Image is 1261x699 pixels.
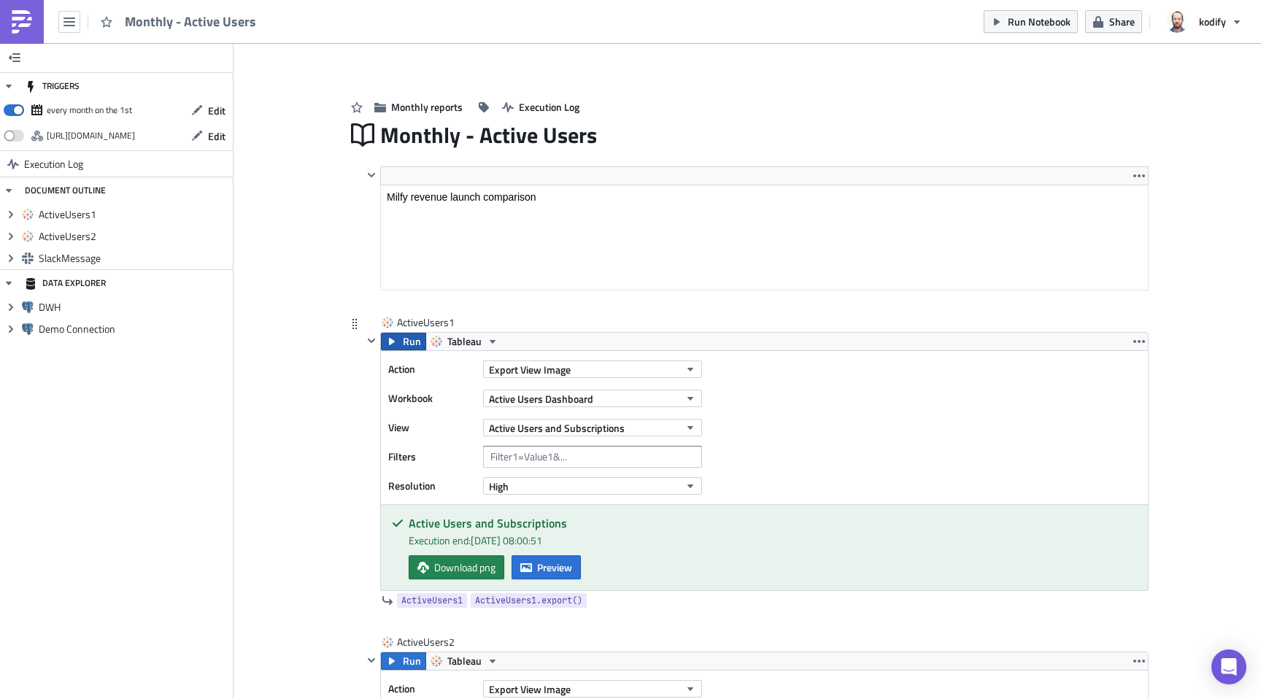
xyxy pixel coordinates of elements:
[489,391,593,406] span: Active Users Dashboard
[984,10,1078,33] button: Run Notebook
[388,446,476,468] label: Filters
[447,333,482,350] span: Tableau
[489,479,509,494] span: High
[409,533,1137,548] div: Execution end: [DATE] 08:00:51
[409,517,1137,529] h5: Active Users and Subscriptions
[39,230,229,243] span: ActiveUsers2
[25,73,80,99] div: TRIGGERS
[1199,14,1226,29] span: kodify
[39,208,229,221] span: ActiveUsers1
[483,446,702,468] input: Filter1=Value1&...
[471,593,587,608] a: ActiveUsers1.export()
[1157,6,1250,38] button: kodify
[39,323,229,336] span: Demo Connection
[475,593,582,608] span: ActiveUsers1.export()
[6,6,730,18] body: Rich Text Area. Press ALT-0 for help.
[388,417,476,439] label: View
[409,555,504,579] a: Download png
[381,185,1148,290] iframe: Rich Text Area
[363,332,380,349] button: Hide content
[403,652,421,670] span: Run
[24,151,83,177] span: Execution Log
[47,125,135,147] div: https://pushmetrics.io/api/v1/report/pjoVn7zoYP/webhook?token=0e9133b1bb4047b88385bac863f5656d
[537,560,572,575] span: Preview
[367,96,470,118] button: Monthly reports
[1211,649,1246,684] div: Open Intercom Messenger
[381,333,426,350] button: Run
[512,555,581,579] button: Preview
[483,390,702,407] button: Active Users Dashboard
[483,419,702,436] button: Active Users and Subscriptions
[47,99,132,121] div: every month on the 1st
[434,560,495,575] span: Download png
[125,13,258,30] span: Monthly - Active Users
[403,333,421,350] span: Run
[208,103,225,118] span: Edit
[1085,10,1142,33] button: Share
[25,177,106,204] div: DOCUMENT OUTLINE
[519,99,579,115] span: Execution Log
[401,593,463,608] span: ActiveUsers1
[447,652,482,670] span: Tableau
[388,387,476,409] label: Workbook
[208,128,225,144] span: Edit
[483,477,702,495] button: High
[39,252,229,265] span: SlackMessage
[391,99,463,115] span: Monthly reports
[489,362,571,377] span: Export View Image
[425,652,504,670] button: Tableau
[6,6,730,18] p: Monthly Active Users Summary.
[397,593,467,608] a: ActiveUsers1
[10,10,34,34] img: PushMetrics
[381,652,426,670] button: Run
[388,358,476,380] label: Action
[363,652,380,669] button: Hide content
[1109,14,1135,29] span: Share
[425,333,504,350] button: Tableau
[39,301,229,314] span: DWH
[25,270,106,296] div: DATA EXPLORER
[495,96,587,118] button: Execution Log
[397,635,456,649] span: ActiveUsers2
[388,475,476,497] label: Resolution
[1008,14,1071,29] span: Run Notebook
[483,680,702,698] button: Export View Image
[380,121,598,149] span: Monthly - Active Users
[483,360,702,378] button: Export View Image
[1165,9,1189,34] img: Avatar
[489,681,571,697] span: Export View Image
[363,166,380,184] button: Hide content
[184,125,233,147] button: Edit
[397,315,456,330] span: ActiveUsers1
[184,99,233,122] button: Edit
[489,420,625,436] span: Active Users and Subscriptions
